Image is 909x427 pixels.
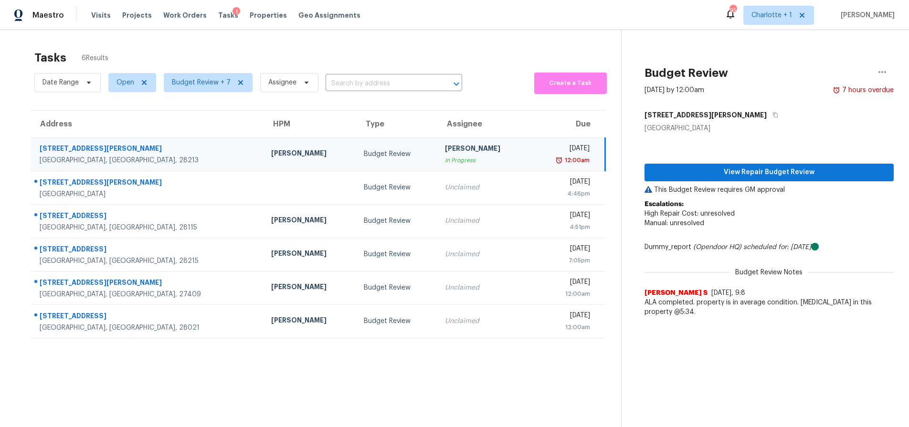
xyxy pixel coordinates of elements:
[298,10,360,20] span: Geo Assignments
[645,201,684,208] b: Escalations:
[538,289,591,299] div: 12:00am
[645,298,894,317] span: ALA completed. property is in average condition. [MEDICAL_DATA] in this property @5:34.
[122,10,152,20] span: Projects
[833,85,840,95] img: Overdue Alarm Icon
[271,148,349,160] div: [PERSON_NAME]
[645,242,894,252] div: Dummy_report
[729,268,808,277] span: Budget Review Notes
[364,283,430,292] div: Budget Review
[233,7,240,17] div: 1
[40,211,256,223] div: [STREET_ADDRESS]
[40,256,256,266] div: [GEOGRAPHIC_DATA], [GEOGRAPHIC_DATA], 28215
[645,110,767,120] h5: [STREET_ADDRESS][PERSON_NAME]
[40,311,256,323] div: [STREET_ADDRESS]
[538,244,591,256] div: [DATE]
[652,167,886,178] span: View Repair Budget Review
[837,10,895,20] span: [PERSON_NAME]
[437,111,530,137] th: Assignee
[268,78,296,87] span: Assignee
[445,156,522,165] div: In Progress
[645,288,708,298] span: [PERSON_NAME] S
[364,216,430,226] div: Budget Review
[34,53,66,62] h2: Tasks
[163,10,207,20] span: Work Orders
[31,111,264,137] th: Address
[711,290,745,296] span: [DATE], 9:8
[218,12,238,19] span: Tasks
[271,215,349,227] div: [PERSON_NAME]
[82,53,108,63] span: 6 Results
[364,316,430,326] div: Budget Review
[40,189,256,199] div: [GEOGRAPHIC_DATA]
[729,6,736,15] div: 95
[645,210,735,217] span: High Repair Cost: unresolved
[538,210,591,222] div: [DATE]
[538,222,591,232] div: 4:51pm
[645,185,894,195] p: This Budget Review requires GM approval
[40,156,256,165] div: [GEOGRAPHIC_DATA], [GEOGRAPHIC_DATA], 28213
[40,290,256,299] div: [GEOGRAPHIC_DATA], [GEOGRAPHIC_DATA], 27409
[326,76,435,91] input: Search by address
[264,111,356,137] th: HPM
[40,144,256,156] div: [STREET_ADDRESS][PERSON_NAME]
[42,78,79,87] span: Date Range
[445,216,522,226] div: Unclaimed
[645,68,728,78] h2: Budget Review
[271,315,349,327] div: [PERSON_NAME]
[364,250,430,259] div: Budget Review
[645,164,894,181] button: View Repair Budget Review
[530,111,605,137] th: Due
[40,244,256,256] div: [STREET_ADDRESS]
[116,78,134,87] span: Open
[172,78,231,87] span: Budget Review + 7
[450,77,463,91] button: Open
[751,10,792,20] span: Charlotte + 1
[445,283,522,292] div: Unclaimed
[767,106,780,124] button: Copy Address
[40,223,256,232] div: [GEOGRAPHIC_DATA], [GEOGRAPHIC_DATA], 28115
[645,85,704,95] div: [DATE] by 12:00am
[538,311,591,323] div: [DATE]
[271,249,349,260] div: [PERSON_NAME]
[445,250,522,259] div: Unclaimed
[840,85,894,95] div: 7 hours overdue
[40,278,256,290] div: [STREET_ADDRESS][PERSON_NAME]
[91,10,111,20] span: Visits
[271,282,349,294] div: [PERSON_NAME]
[563,156,590,165] div: 12:00am
[645,124,894,133] div: [GEOGRAPHIC_DATA]
[40,323,256,333] div: [GEOGRAPHIC_DATA], [GEOGRAPHIC_DATA], 28021
[534,73,607,94] button: Create a Task
[364,183,430,192] div: Budget Review
[250,10,287,20] span: Properties
[364,149,430,159] div: Budget Review
[538,277,591,289] div: [DATE]
[645,220,704,227] span: Manual: unresolved
[743,244,811,250] i: scheduled for: [DATE]
[693,244,741,250] i: (Opendoor HQ)
[538,323,591,332] div: 12:00am
[555,156,563,165] img: Overdue Alarm Icon
[445,144,522,156] div: [PERSON_NAME]
[539,78,602,89] span: Create a Task
[538,144,590,156] div: [DATE]
[445,316,522,326] div: Unclaimed
[538,256,591,265] div: 7:05pm
[40,177,256,189] div: [STREET_ADDRESS][PERSON_NAME]
[538,177,591,189] div: [DATE]
[445,183,522,192] div: Unclaimed
[356,111,437,137] th: Type
[538,189,591,198] div: 4:46pm
[32,10,64,20] span: Maestro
